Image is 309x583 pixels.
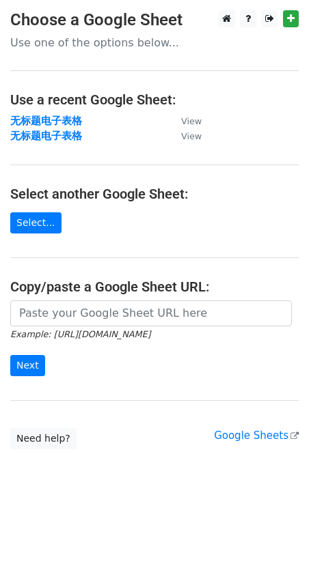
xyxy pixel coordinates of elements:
small: View [181,116,202,126]
a: Google Sheets [214,429,299,442]
a: View [167,130,202,142]
a: 无标题电子表格 [10,130,82,142]
a: Select... [10,212,62,233]
input: Next [10,355,45,376]
a: View [167,115,202,127]
a: 无标题电子表格 [10,115,82,127]
input: Paste your Google Sheet URL here [10,300,292,326]
h4: Select another Google Sheet: [10,186,299,202]
small: View [181,131,202,141]
p: Use one of the options below... [10,35,299,50]
h3: Choose a Google Sheet [10,10,299,30]
a: Need help? [10,428,77,449]
h4: Copy/paste a Google Sheet URL: [10,279,299,295]
small: Example: [URL][DOMAIN_NAME] [10,329,150,339]
h4: Use a recent Google Sheet: [10,91,299,108]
